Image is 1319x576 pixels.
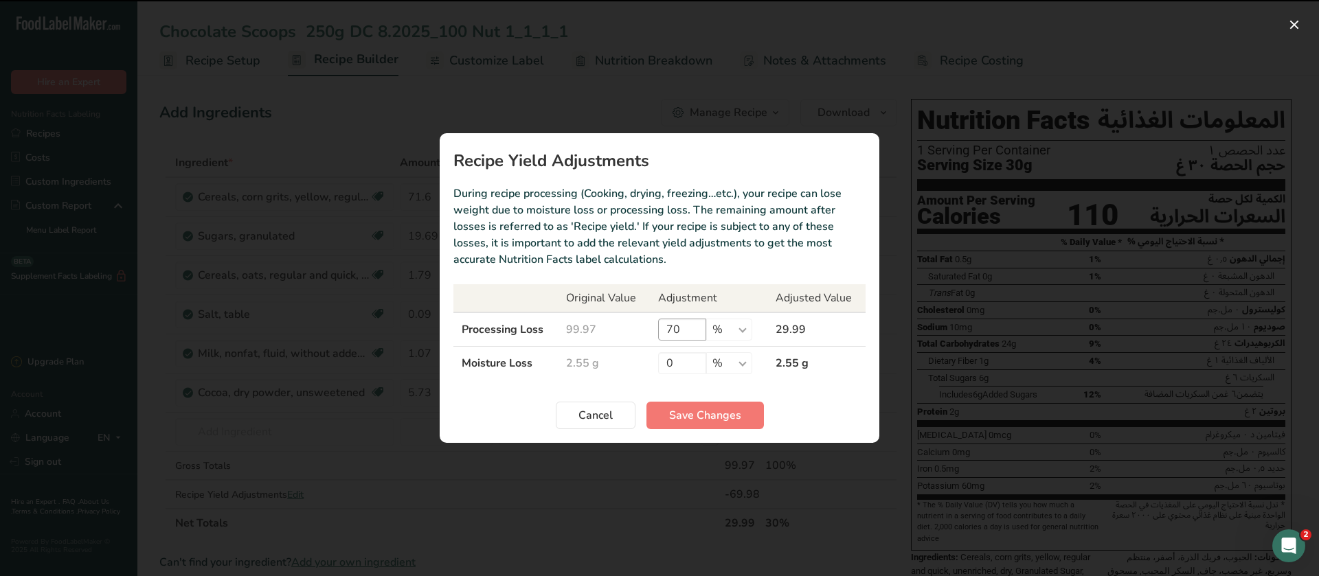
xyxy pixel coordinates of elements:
h1: Recipe Yield Adjustments [453,152,866,169]
td: 99.97 [558,312,650,347]
td: Processing Loss [453,312,558,347]
th: Adjustment [650,284,767,312]
span: Save Changes [669,407,741,424]
button: Save Changes [646,402,764,429]
td: Moisture Loss [453,347,558,380]
td: 2.55 g [558,347,650,380]
button: Cancel [556,402,635,429]
th: Adjusted Value [767,284,866,312]
iframe: Intercom live chat [1272,529,1305,562]
td: 2.55 g [767,347,866,380]
span: Cancel [578,407,613,424]
th: Original Value [558,284,650,312]
p: During recipe processing (Cooking, drying, freezing…etc.), your recipe can lose weight due to moi... [453,185,866,268]
span: 2 [1300,529,1311,540]
td: 29.99 [767,312,866,347]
